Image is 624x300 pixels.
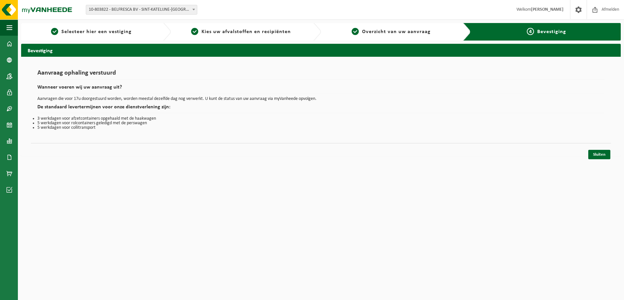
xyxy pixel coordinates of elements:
[37,126,604,130] li: 5 werkdagen voor collitransport
[37,104,604,113] h2: De standaard levertermijnen voor onze dienstverlening zijn:
[362,29,431,34] span: Overzicht van uw aanvraag
[21,44,621,56] h2: Bevestiging
[324,28,458,36] a: 3Overzicht van uw aanvraag
[37,70,604,80] h1: Aanvraag ophaling verstuurd
[86,5,197,14] span: 10-803822 - BELFRESCA BV - SINT-KATELIJNE-WAVER
[86,5,197,15] span: 10-803822 - BELFRESCA BV - SINT-KATELIJNE-WAVER
[61,29,132,34] span: Selecteer hier een vestiging
[24,28,158,36] a: 1Selecteer hier een vestiging
[37,85,604,93] h2: Wanneer voeren wij uw aanvraag uit?
[201,29,291,34] span: Kies uw afvalstoffen en recipiënten
[191,28,198,35] span: 2
[37,121,604,126] li: 5 werkdagen voor rolcontainers geledigd met de perswagen
[588,150,610,159] a: Sluiten
[174,28,308,36] a: 2Kies uw afvalstoffen en recipiënten
[51,28,58,35] span: 1
[537,29,566,34] span: Bevestiging
[37,116,604,121] li: 3 werkdagen voor afzetcontainers opgehaald met de haakwagen
[531,7,564,12] strong: [PERSON_NAME]
[352,28,359,35] span: 3
[37,97,604,101] p: Aanvragen die voor 17u doorgestuurd worden, worden meestal dezelfde dag nog verwerkt. U kunt de s...
[527,28,534,35] span: 4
